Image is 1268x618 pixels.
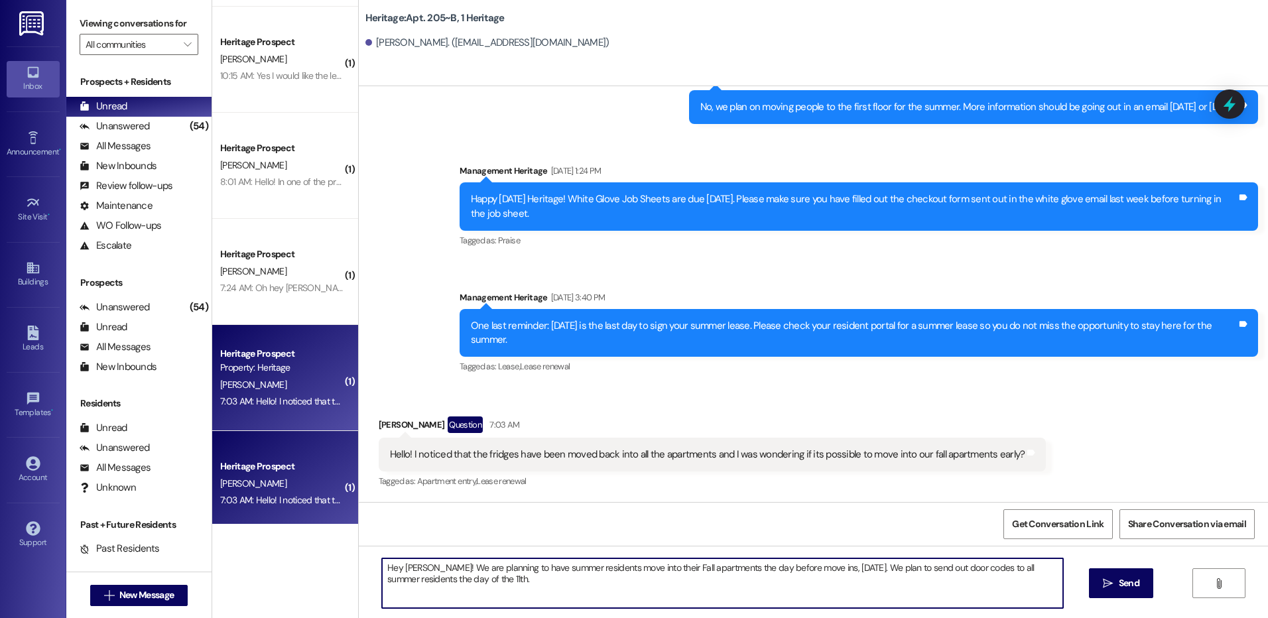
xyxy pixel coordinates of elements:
label: Viewing conversations for [80,13,198,34]
div: Tagged as: [460,231,1258,250]
div: Heritage Prospect [220,347,343,361]
div: Review follow-ups [80,179,172,193]
div: 7:03 AM: Hello! I noticed that the fridges have been moved back into all the apartments and I was... [220,395,839,407]
div: All Messages [80,340,151,354]
div: New Inbounds [80,360,157,374]
div: Future Residents [80,562,169,576]
a: Leads [7,322,60,357]
span: Lease renewal [476,475,527,487]
div: Property: Heritage [220,361,343,375]
div: Happy [DATE] Heritage! White Glove Job Sheets are due [DATE]. Please make sure you have filled ou... [471,192,1237,221]
div: All Messages [80,461,151,475]
div: Unanswered [80,300,150,314]
div: Maintenance [80,199,153,213]
div: Heritage Prospect [220,247,343,261]
div: Unanswered [80,119,150,133]
div: WO Follow-ups [80,219,161,233]
i:  [1103,578,1113,589]
span: Share Conversation via email [1128,517,1246,531]
span: [PERSON_NAME] [220,379,286,391]
div: [PERSON_NAME] [379,416,1046,438]
div: Hello! I noticed that the fridges have been moved back into all the apartments and I was wonderin... [390,448,1025,462]
a: Inbox [7,61,60,97]
div: Heritage Prospect [220,460,343,473]
div: Prospects + Residents [66,75,212,89]
div: 10:15 AM: Yes I would like the lease please! [220,70,380,82]
div: Heritage Prospect [220,141,343,155]
button: Share Conversation via email [1119,509,1255,539]
div: Tagged as: [379,471,1046,491]
span: Lease , [498,361,520,372]
div: 7:24 AM: Oh hey [PERSON_NAME], so sorry I missed your message!! I did sign it and pay the month's... [220,282,742,294]
span: [PERSON_NAME] [220,159,286,171]
a: Support [7,517,60,553]
div: Tagged as: [460,357,1258,376]
div: 7:03 AM: Hello! I noticed that the fridges have been moved back into all the apartments and I was... [220,494,839,506]
div: [DATE] 3:40 PM [548,290,605,304]
div: Unread [80,421,127,435]
span: New Message [119,588,174,602]
div: Residents [66,397,212,410]
div: No, we plan on moving people to the first floor for the summer. More information should be going ... [700,100,1237,114]
span: • [48,210,50,219]
i:  [1214,578,1224,589]
span: [PERSON_NAME] [220,265,286,277]
div: (54) [186,297,212,318]
div: Past Residents [80,542,160,556]
a: Buildings [7,257,60,292]
a: Site Visit • [7,192,60,227]
span: Lease renewal [520,361,570,372]
div: Escalate [80,239,131,253]
div: Management Heritage [460,290,1258,309]
span: Get Conversation Link [1012,517,1104,531]
div: [PERSON_NAME]. ([EMAIL_ADDRESS][DOMAIN_NAME]) [365,36,609,50]
span: Send [1119,576,1139,590]
span: • [51,406,53,415]
a: Templates • [7,387,60,423]
div: Management Heritage [460,164,1258,182]
div: Unanswered [80,441,150,455]
textarea: Hey [PERSON_NAME]! We are planning to have summer residents move into their Fall apartments the d... [382,558,1062,608]
button: New Message [90,585,188,606]
div: Unknown [80,481,136,495]
div: All Messages [80,139,151,153]
span: [PERSON_NAME] [220,477,286,489]
div: Unread [80,99,127,113]
div: Past + Future Residents [66,518,212,532]
a: Account [7,452,60,488]
input: All communities [86,34,177,55]
b: Heritage: Apt. 205~B, 1 Heritage [365,11,505,25]
i:  [184,39,191,50]
div: Unread [80,320,127,334]
i:  [104,590,114,601]
div: New Inbounds [80,159,157,173]
button: Send [1089,568,1153,598]
button: Get Conversation Link [1003,509,1112,539]
span: [PERSON_NAME] [220,53,286,65]
div: (54) [186,116,212,137]
div: Question [448,416,483,433]
span: • [59,145,61,154]
span: Apartment entry , [417,475,477,487]
div: 7:03 AM [486,418,519,432]
div: [DATE] 1:24 PM [548,164,602,178]
span: Praise [498,235,520,246]
div: One last reminder: [DATE] is the last day to sign your summer lease. Please check your resident p... [471,319,1237,347]
img: ResiDesk Logo [19,11,46,36]
div: Heritage Prospect [220,35,343,49]
div: Prospects [66,276,212,290]
div: 8:01 AM: Hello! In one of the previous emails heritage sent out they said there would be a check ... [220,176,1172,188]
